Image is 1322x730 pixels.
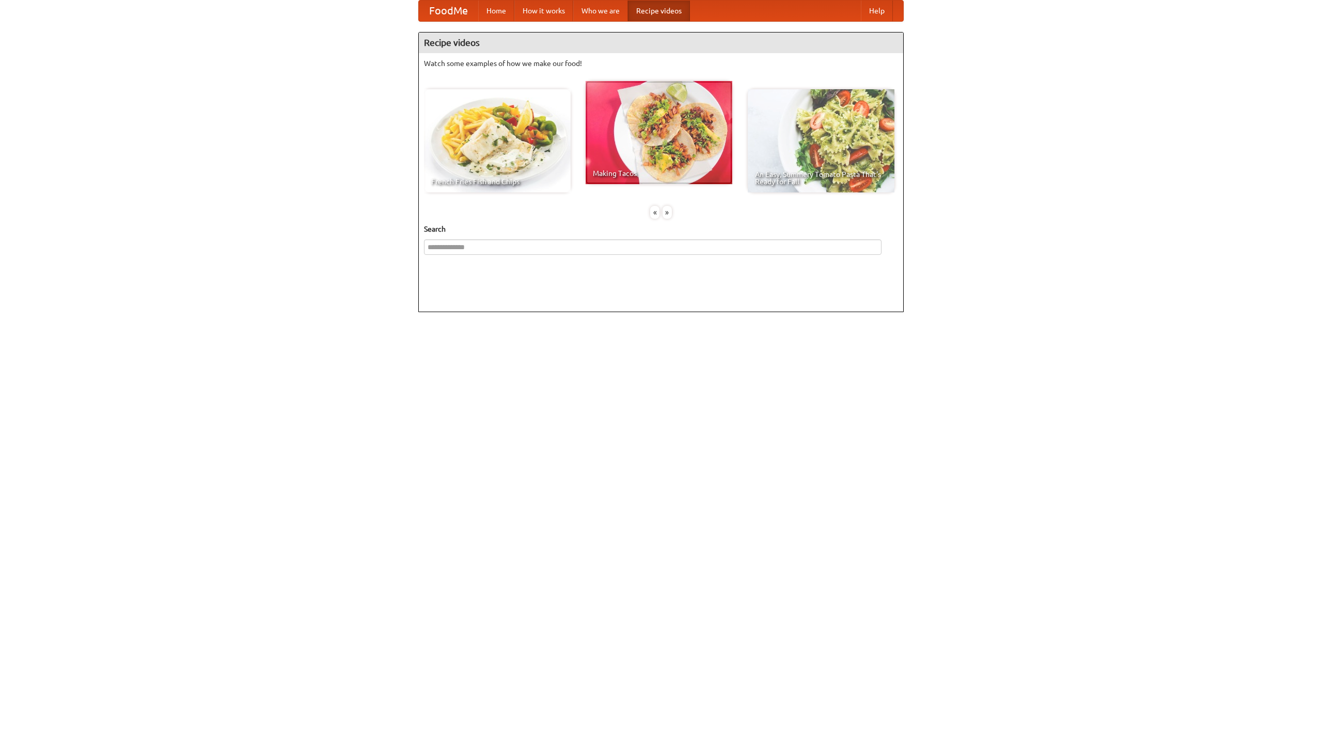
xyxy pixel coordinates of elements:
[755,171,887,185] span: An Easy, Summery Tomato Pasta That's Ready for Fall
[424,58,898,69] p: Watch some examples of how we make our food!
[514,1,573,21] a: How it works
[748,89,894,192] a: An Easy, Summery Tomato Pasta That's Ready for Fall
[478,1,514,21] a: Home
[861,1,893,21] a: Help
[663,206,672,219] div: »
[628,1,690,21] a: Recipe videos
[593,170,725,177] span: Making Tacos
[586,81,732,184] a: Making Tacos
[424,224,898,234] h5: Search
[419,1,478,21] a: FoodMe
[424,89,571,192] a: French Fries Fish and Chips
[573,1,628,21] a: Who we are
[431,178,563,185] span: French Fries Fish and Chips
[650,206,659,219] div: «
[419,33,903,53] h4: Recipe videos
